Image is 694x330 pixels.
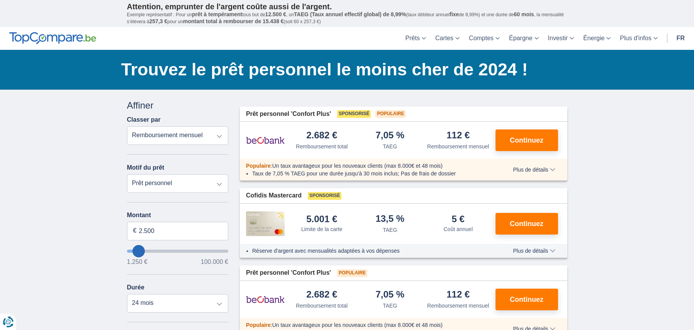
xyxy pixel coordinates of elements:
[246,290,285,309] img: pret personnel Beobank
[337,110,371,118] span: Sponsorisé
[306,131,337,141] div: 2.682 €
[464,27,504,50] a: Comptes
[513,248,555,253] span: Plus de détails
[246,191,302,200] span: Cofidis Mastercard
[252,170,490,177] li: Taux de 7,05 % TAEG pour une durée jusqu’à 30 mois inclus; Pas de frais de dossier
[301,225,343,233] div: Limite de la carte
[446,131,470,141] div: 112 €
[265,11,287,17] span: 12.500 €
[246,110,331,119] span: Prêt personnel 'Confort Plus'
[252,247,490,255] li: Réserve d'argent avec mensualités adaptées à vos dépenses
[240,162,497,170] div: :
[296,143,348,150] div: Remboursement total
[127,11,567,25] p: Exemple représentatif : Pour un tous but de , un (taux débiteur annuel de 8,99%) et une durée de ...
[272,322,443,328] span: Un taux avantageux pour les nouveaux clients (max 8.000€ et 48 mois)
[383,226,397,234] div: TAEG
[127,2,567,11] p: Attention, emprunter de l'argent coûte aussi de l'argent.
[510,137,543,144] span: Continuez
[246,163,271,169] span: Populaire
[183,18,284,24] span: montant total à rembourser de 15.438 €
[306,214,337,224] div: 5.001 €
[543,27,579,50] a: Investir
[495,129,558,151] button: Continuez
[127,250,229,253] input: wantToBorrow
[127,116,161,123] label: Classer par
[133,226,137,235] span: €
[246,211,285,236] img: pret personnel Cofidis CC
[452,214,465,224] div: 5 €
[127,284,144,291] label: Durée
[504,27,543,50] a: Épargne
[579,27,615,50] a: Énergie
[510,296,543,303] span: Continuez
[450,11,459,17] span: fixe
[272,163,443,169] span: Un taux avantageux pour les nouveaux clients (max 8.000€ et 48 mois)
[296,302,348,310] div: Remboursement total
[495,213,558,235] button: Continuez
[375,131,404,141] div: 7,05 %
[337,269,367,277] span: Populaire
[201,259,228,265] span: 100.000 €
[507,248,561,254] button: Plus de détails
[507,167,561,173] button: Plus de détails
[375,290,404,300] div: 7,05 %
[495,289,558,310] button: Continuez
[127,99,229,112] div: Affiner
[375,214,404,225] div: 13,5 %
[446,290,470,300] div: 112 €
[246,322,271,328] span: Populaire
[246,131,285,150] img: pret personnel Beobank
[375,110,406,118] span: Populaire
[240,321,497,329] div: :
[246,269,331,277] span: Prêt personnel 'Confort Plus'
[431,27,464,50] a: Cartes
[514,11,534,17] span: 60 mois
[192,11,242,17] span: prêt à tempérament
[127,164,165,171] label: Motif du prêt
[9,32,96,44] img: TopCompare
[308,192,341,200] span: Sponsorisé
[149,18,168,24] span: 257,3 €
[383,143,397,150] div: TAEG
[121,58,567,82] h1: Trouvez le prêt personnel le moins cher de 2024 !
[427,143,489,150] div: Remboursement mensuel
[615,27,662,50] a: Plus d'infos
[306,290,337,300] div: 2.682 €
[427,302,489,310] div: Remboursement mensuel
[127,259,148,265] span: 1.250 €
[510,220,543,227] span: Continuez
[294,11,406,17] span: TAEG (Taux annuel effectif global) de 8,99%
[401,27,431,50] a: Prêts
[672,27,689,50] a: fr
[443,225,473,233] div: Coût annuel
[513,167,555,172] span: Plus de détails
[383,302,397,310] div: TAEG
[127,212,229,219] label: Montant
